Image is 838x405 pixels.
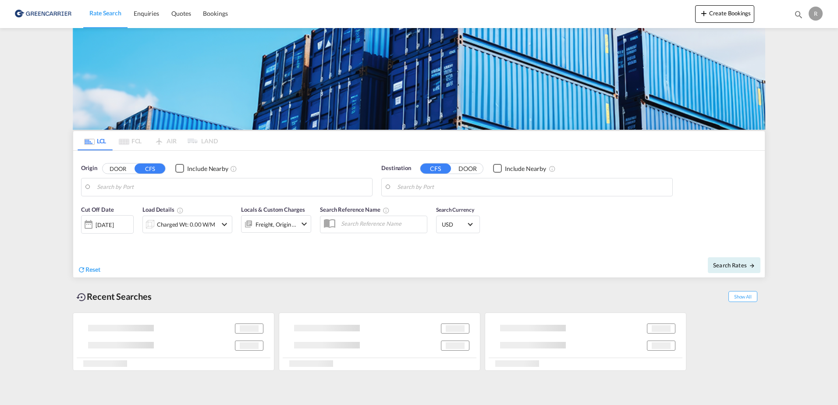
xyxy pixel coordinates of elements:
[699,8,709,18] md-icon: icon-plus 400-fg
[420,163,451,174] button: CFS
[81,233,88,245] md-datepicker: Select
[81,215,134,234] div: [DATE]
[383,207,390,214] md-icon: Your search will be saved by the below given name
[256,218,297,231] div: Freight Origin Destination
[749,263,755,269] md-icon: icon-arrow-right
[177,207,184,214] md-icon: Chargeable Weight
[103,163,133,174] button: DOOR
[76,292,87,302] md-icon: icon-backup-restore
[441,218,475,231] md-select: Select Currency: $ USDUnited States Dollar
[96,221,114,229] div: [DATE]
[442,220,466,228] span: USD
[241,215,311,233] div: Freight Origin Destinationicon-chevron-down
[134,10,159,17] span: Enquiries
[436,206,474,213] span: Search Currency
[73,287,155,306] div: Recent Searches
[320,206,390,213] span: Search Reference Name
[452,163,483,174] button: DOOR
[493,164,546,173] md-checkbox: Checkbox No Ink
[78,131,113,150] md-tab-item: LCL
[81,206,114,213] span: Cut Off Date
[203,10,227,17] span: Bookings
[73,28,765,130] img: GreenCarrierFCL_LCL.png
[78,265,100,275] div: icon-refreshReset
[505,164,546,173] div: Include Nearby
[73,151,765,277] div: Origin DOOR CFS Checkbox No InkUnchecked: Ignores neighbouring ports when fetching rates.Checked ...
[230,165,237,172] md-icon: Unchecked: Ignores neighbouring ports when fetching rates.Checked : Includes neighbouring ports w...
[809,7,823,21] div: R
[97,181,368,194] input: Search by Port
[81,164,97,173] span: Origin
[695,5,754,23] button: icon-plus 400-fgCreate Bookings
[794,10,803,23] div: icon-magnify
[187,164,228,173] div: Include Nearby
[157,218,215,231] div: Charged Wt: 0.00 W/M
[794,10,803,19] md-icon: icon-magnify
[381,164,411,173] span: Destination
[13,4,72,24] img: b0b18ec08afe11efb1d4932555f5f09d.png
[175,164,228,173] md-checkbox: Checkbox No Ink
[219,219,230,230] md-icon: icon-chevron-down
[299,219,309,229] md-icon: icon-chevron-down
[241,206,305,213] span: Locals & Custom Charges
[397,181,668,194] input: Search by Port
[337,217,427,230] input: Search Reference Name
[708,257,760,273] button: Search Ratesicon-arrow-right
[549,165,556,172] md-icon: Unchecked: Ignores neighbouring ports when fetching rates.Checked : Includes neighbouring ports w...
[142,206,184,213] span: Load Details
[142,216,232,233] div: Charged Wt: 0.00 W/Micon-chevron-down
[78,266,85,274] md-icon: icon-refresh
[171,10,191,17] span: Quotes
[89,9,121,17] span: Rate Search
[713,262,755,269] span: Search Rates
[85,266,100,273] span: Reset
[78,131,218,150] md-pagination-wrapper: Use the left and right arrow keys to navigate between tabs
[728,291,757,302] span: Show All
[135,163,165,174] button: CFS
